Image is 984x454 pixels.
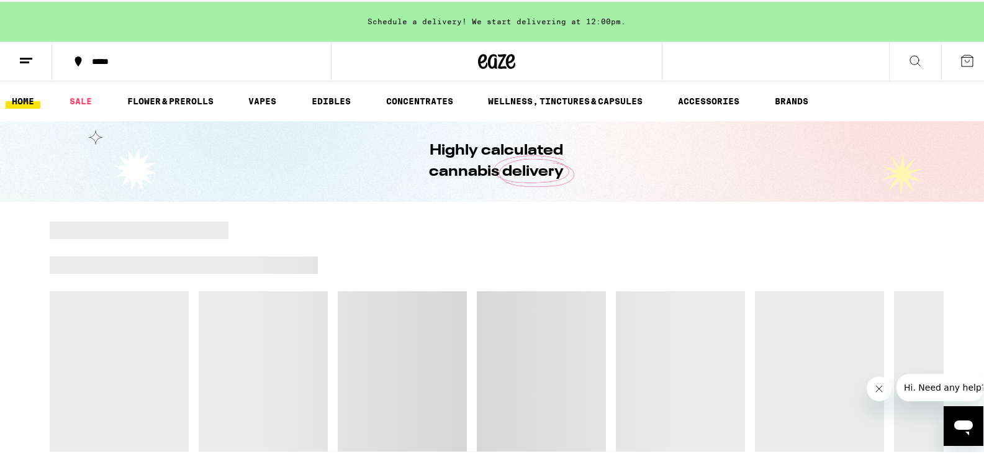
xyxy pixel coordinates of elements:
[242,92,282,107] a: VAPES
[6,92,40,107] a: HOME
[944,404,983,444] iframe: Button to launch messaging window
[7,9,89,19] span: Hi. Need any help?
[482,92,649,107] a: WELLNESS, TINCTURES & CAPSULES
[867,375,891,399] iframe: Close message
[672,92,746,107] a: ACCESSORIES
[394,138,599,181] h1: Highly calculated cannabis delivery
[896,372,983,399] iframe: Message from company
[305,92,357,107] a: EDIBLES
[769,92,815,107] a: BRANDS
[63,92,98,107] a: SALE
[121,92,220,107] a: FLOWER & PREROLLS
[380,92,459,107] a: CONCENTRATES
